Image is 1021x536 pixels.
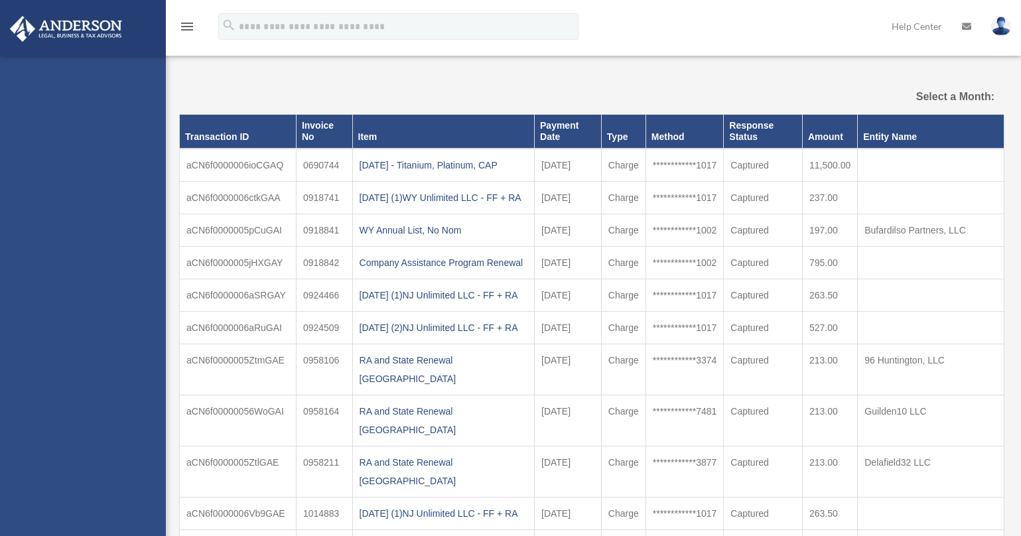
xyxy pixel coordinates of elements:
[360,453,527,490] div: RA and State Renewal [GEOGRAPHIC_DATA]
[724,181,803,214] td: Captured
[360,286,527,304] div: [DATE] (1)NJ Unlimited LLC - FF + RA
[601,149,646,182] td: Charge
[646,115,724,149] th: Method
[535,446,602,497] td: [DATE]
[180,497,297,529] td: aCN6f0000006Vb9GAE
[535,246,602,279] td: [DATE]
[180,395,297,446] td: aCN6f00000056WoGAI
[296,214,352,246] td: 0918841
[724,149,803,182] td: Captured
[296,279,352,311] td: 0924466
[802,344,857,395] td: 213.00
[601,246,646,279] td: Charge
[858,344,1004,395] td: 96 Huntington, LLC
[296,497,352,529] td: 1014883
[360,351,527,388] div: RA and State Renewal [GEOGRAPHIC_DATA]
[802,446,857,497] td: 213.00
[535,214,602,246] td: [DATE]
[991,17,1011,36] img: User Pic
[180,149,297,182] td: aCN6f0000006ioCGAQ
[802,395,857,446] td: 213.00
[535,149,602,182] td: [DATE]
[296,311,352,344] td: 0924509
[360,156,527,174] div: [DATE] - Titanium, Platinum, CAP
[858,446,1004,497] td: Delafield32 LLC
[724,279,803,311] td: Captured
[802,149,857,182] td: 11,500.00
[724,497,803,529] td: Captured
[296,344,352,395] td: 0958106
[180,446,297,497] td: aCN6f0000005ZtlGAE
[535,497,602,529] td: [DATE]
[601,497,646,529] td: Charge
[601,279,646,311] td: Charge
[724,395,803,446] td: Captured
[724,311,803,344] td: Captured
[858,115,1004,149] th: Entity Name
[802,214,857,246] td: 197.00
[724,115,803,149] th: Response Status
[180,279,297,311] td: aCN6f0000006aSRGAY
[601,344,646,395] td: Charge
[360,221,527,239] div: WY Annual List, No Nom
[601,311,646,344] td: Charge
[360,253,527,272] div: Company Assistance Program Renewal
[180,115,297,149] th: Transaction ID
[877,88,994,106] label: Select a Month:
[180,344,297,395] td: aCN6f0000005ZtmGAE
[601,214,646,246] td: Charge
[802,181,857,214] td: 237.00
[180,181,297,214] td: aCN6f0000006ctkGAA
[180,246,297,279] td: aCN6f0000005jHXGAY
[802,497,857,529] td: 263.50
[296,181,352,214] td: 0918741
[535,311,602,344] td: [DATE]
[535,395,602,446] td: [DATE]
[535,115,602,149] th: Payment Date
[535,279,602,311] td: [DATE]
[601,395,646,446] td: Charge
[352,115,534,149] th: Item
[724,446,803,497] td: Captured
[296,246,352,279] td: 0918842
[296,395,352,446] td: 0958164
[360,402,527,439] div: RA and State Renewal [GEOGRAPHIC_DATA]
[535,181,602,214] td: [DATE]
[296,115,352,149] th: Invoice No
[802,115,857,149] th: Amount
[296,149,352,182] td: 0690744
[360,318,527,337] div: [DATE] (2)NJ Unlimited LLC - FF + RA
[180,311,297,344] td: aCN6f0000006aRuGAI
[724,246,803,279] td: Captured
[296,446,352,497] td: 0958211
[858,395,1004,446] td: Guilden10 LLC
[802,246,857,279] td: 795.00
[179,19,195,34] i: menu
[802,279,857,311] td: 263.50
[724,344,803,395] td: Captured
[179,23,195,34] a: menu
[601,115,646,149] th: Type
[601,181,646,214] td: Charge
[535,344,602,395] td: [DATE]
[724,214,803,246] td: Captured
[802,311,857,344] td: 527.00
[360,504,527,523] div: [DATE] (1)NJ Unlimited LLC - FF + RA
[6,16,126,42] img: Anderson Advisors Platinum Portal
[360,188,527,207] div: [DATE] (1)WY Unlimited LLC - FF + RA
[858,214,1004,246] td: Bufardilso Partners, LLC
[601,446,646,497] td: Charge
[180,214,297,246] td: aCN6f0000005pCuGAI
[222,18,236,33] i: search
